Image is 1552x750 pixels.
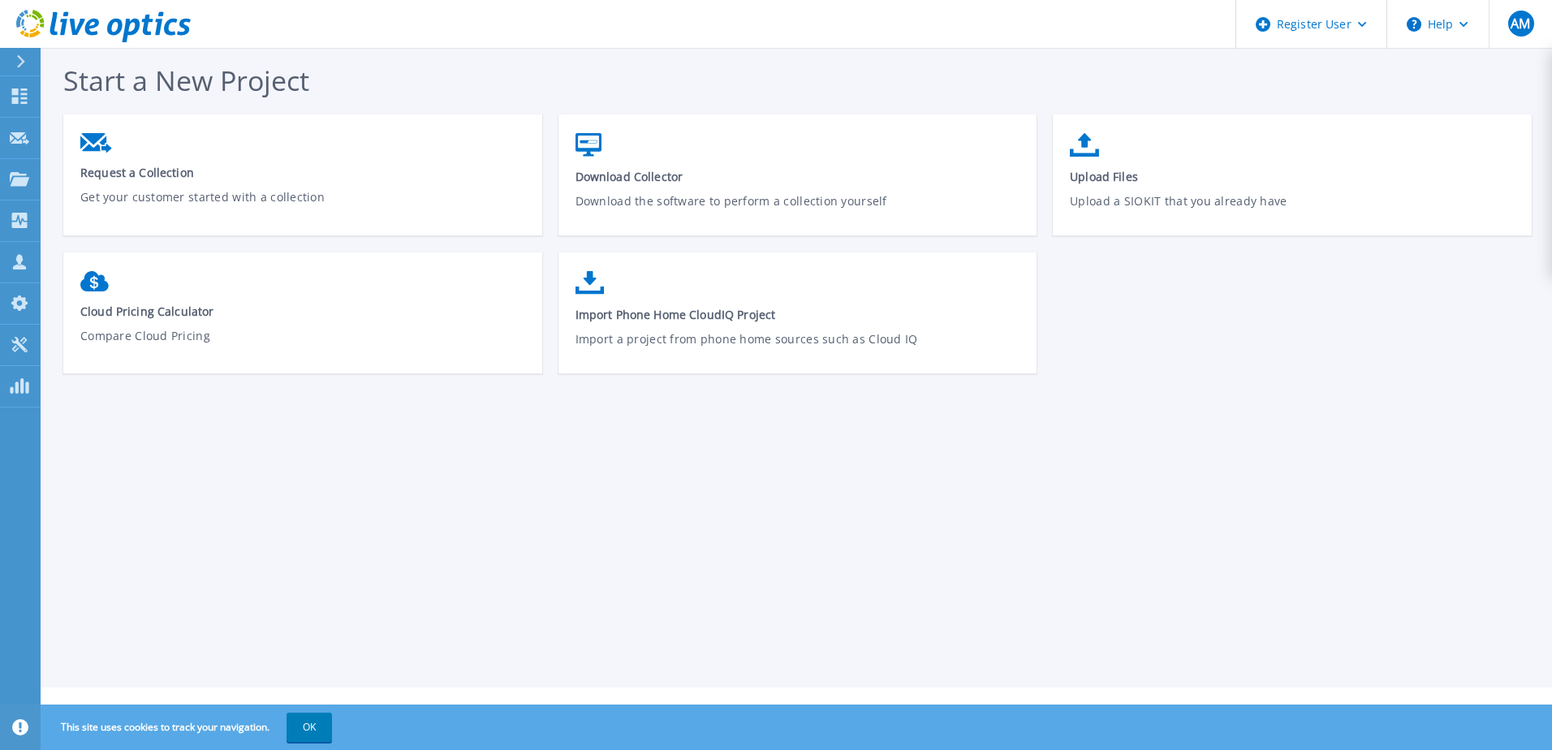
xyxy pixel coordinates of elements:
p: Download the software to perform a collection yourself [576,192,1021,230]
span: Upload Files [1070,169,1515,184]
p: Upload a SIOKIT that you already have [1070,192,1515,230]
span: This site uses cookies to track your navigation. [45,713,332,742]
span: Cloud Pricing Calculator [80,304,526,319]
span: Import Phone Home CloudIQ Project [576,307,1021,322]
p: Get your customer started with a collection [80,188,526,226]
a: Request a CollectionGet your customer started with a collection [63,125,542,237]
span: Download Collector [576,169,1021,184]
a: Download CollectorDownload the software to perform a collection yourself [558,125,1037,241]
button: OK [287,713,332,742]
a: Cloud Pricing CalculatorCompare Cloud Pricing [63,263,542,377]
span: Request a Collection [80,165,526,180]
p: Import a project from phone home sources such as Cloud IQ [576,330,1021,368]
span: Start a New Project [63,62,309,99]
span: AM [1511,17,1530,30]
a: Upload FilesUpload a SIOKIT that you already have [1053,125,1532,241]
p: Compare Cloud Pricing [80,327,526,364]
